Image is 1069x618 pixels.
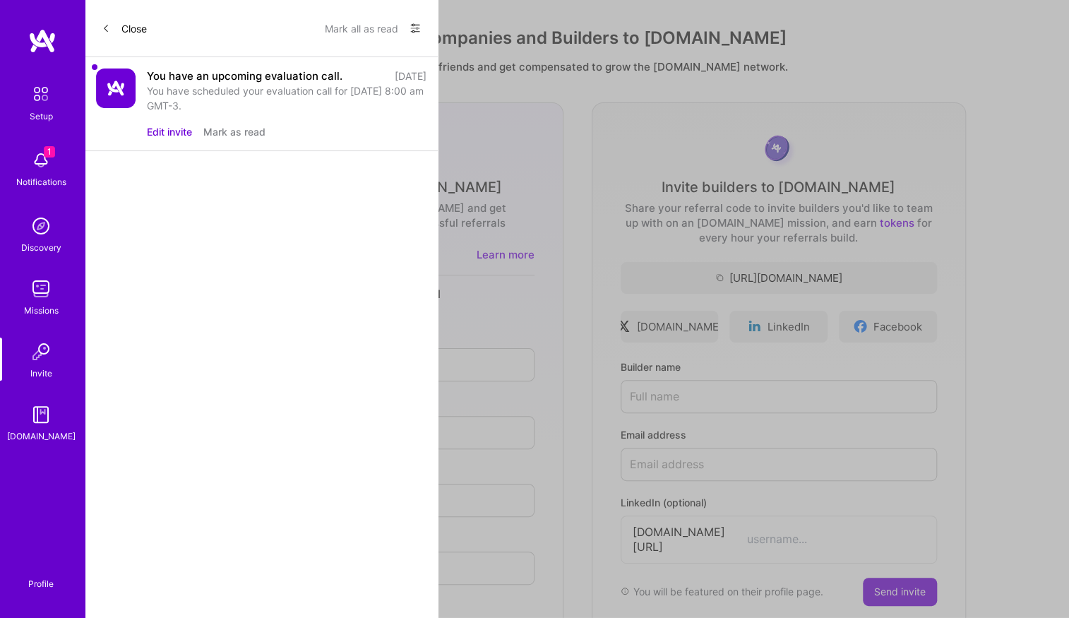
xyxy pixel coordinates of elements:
img: Invite [27,338,55,366]
img: discovery [27,212,55,240]
img: Company Logo [96,69,136,108]
button: Mark all as read [325,17,398,40]
img: teamwork [27,275,55,303]
div: You have an upcoming evaluation call. [147,69,342,83]
span: 1 [44,146,55,158]
div: You have scheduled your evaluation call for [DATE] 8:00 am GMT-3. [147,83,426,113]
div: [DOMAIN_NAME] [7,429,76,444]
div: Profile [28,576,54,590]
div: Missions [24,303,59,318]
div: Invite [30,366,52,381]
img: setup [26,79,56,109]
button: Mark as read [203,124,265,139]
div: Setup [30,109,53,124]
a: Profile [23,561,59,590]
div: [DATE] [395,69,426,83]
button: Edit invite [147,124,192,139]
button: Close [102,17,147,40]
img: guide book [27,400,55,429]
img: bell [27,146,55,174]
div: Notifications [16,174,66,189]
div: Discovery [21,240,61,255]
img: logo [28,28,56,54]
